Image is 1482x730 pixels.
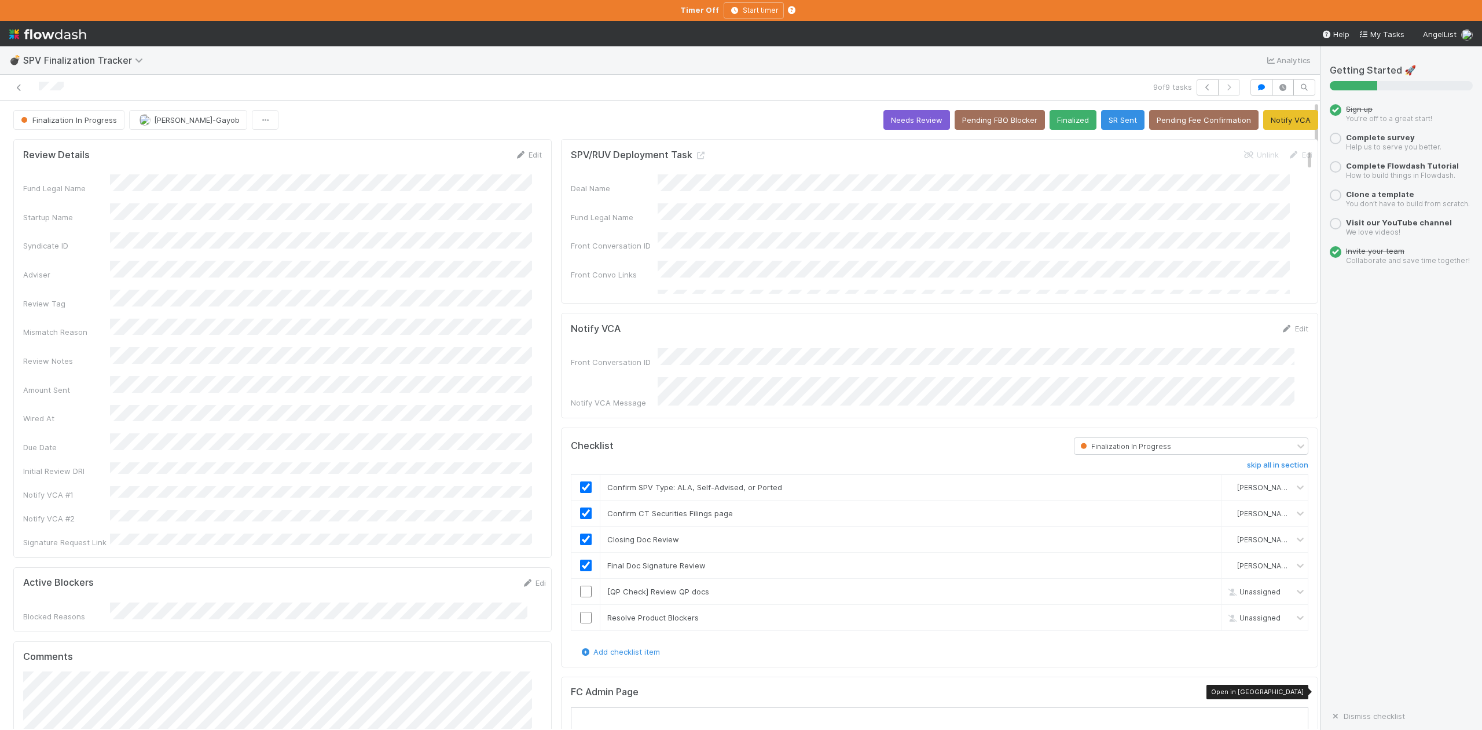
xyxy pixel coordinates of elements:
[1346,104,1373,114] span: Sign up
[1346,161,1459,170] a: Complete Flowdash Tutorial
[1237,561,1320,570] span: [PERSON_NAME]-Gayob
[1346,199,1470,208] small: You don’t have to build from scratch.
[1346,143,1441,151] small: Help us to serve you better.
[23,240,110,251] div: Syndicate ID
[571,269,658,280] div: Front Convo Links
[1237,509,1320,518] span: [PERSON_NAME]-Gayob
[571,149,706,161] h5: SPV/RUV Deployment Task
[23,384,110,396] div: Amount Sent
[129,110,247,130] button: [PERSON_NAME]-Gayob
[1346,218,1452,227] a: Visit our YouTube channel
[607,561,706,570] span: Final Doc Signature Review
[1050,110,1096,130] button: Finalized
[607,509,733,518] span: Confirm CT Securities Filings page
[1346,246,1404,256] a: Invite your team
[23,355,110,367] div: Review Notes
[1247,461,1308,470] h6: skip all in section
[1346,256,1470,265] small: Collaborate and save time together!
[571,293,658,304] div: Assigned To
[579,647,660,656] a: Add checklist item
[1346,189,1414,199] a: Clone a template
[571,440,614,452] h5: Checklist
[1359,30,1404,39] span: My Tasks
[1237,535,1320,544] span: [PERSON_NAME]-Gayob
[23,413,110,424] div: Wired At
[23,298,110,309] div: Review Tag
[23,441,110,453] div: Due Date
[515,150,542,159] a: Edit
[571,687,639,698] h5: FC Admin Page
[154,115,240,125] span: [PERSON_NAME]-Gayob
[955,110,1045,130] button: Pending FBO Blocker
[1359,28,1404,40] a: My Tasks
[1288,150,1315,159] a: Edit
[23,54,149,66] span: SPV Finalization Tracker
[23,465,110,477] div: Initial Review DRI
[1226,614,1281,622] span: Unassigned
[139,114,151,126] img: avatar_45aa71e2-cea6-4b00-9298-a0421aa61a2d.png
[1226,509,1235,518] img: avatar_45aa71e2-cea6-4b00-9298-a0421aa61a2d.png
[23,183,110,194] div: Fund Legal Name
[571,240,658,251] div: Front Conversation ID
[23,489,110,501] div: Notify VCA #1
[1153,81,1192,93] span: 9 of 9 tasks
[1101,110,1144,130] button: SR Sent
[23,513,110,524] div: Notify VCA #2
[23,211,110,223] div: Startup Name
[23,651,542,663] h5: Comments
[522,578,549,587] a: Edit
[1226,561,1235,570] img: avatar_45aa71e2-cea6-4b00-9298-a0421aa61a2d.png
[9,24,86,44] img: logo-inverted-e16ddd16eac7371096b0.svg
[883,110,950,130] button: Needs Review
[13,110,124,130] button: Finalization In Progress
[607,535,679,544] span: Closing Doc Review
[23,326,110,338] div: Mismatch Reason
[23,536,110,548] div: Signature Request Link
[23,269,110,280] div: Adviser
[9,55,21,65] span: 💣
[1322,28,1349,40] div: Help
[571,323,621,335] h5: Notify VCA
[680,5,719,14] strong: Timer Off
[1265,53,1311,67] a: Analytics
[1226,535,1235,544] img: avatar_45aa71e2-cea6-4b00-9298-a0421aa61a2d.png
[571,397,658,408] div: Notify VCA Message
[1346,228,1400,236] small: We love videos!
[23,577,94,589] h5: Active Blockers
[1243,150,1279,159] a: Unlink
[724,2,784,19] button: Start timer
[1330,711,1405,721] a: Dismiss checklist
[1237,483,1320,492] span: [PERSON_NAME]-Gayob
[1330,65,1473,76] h5: Getting Started 🚀
[1461,29,1473,41] img: avatar_45aa71e2-cea6-4b00-9298-a0421aa61a2d.png
[1346,171,1455,180] small: How to build things in Flowdash.
[571,183,658,194] div: Deal Name
[607,483,782,492] span: Confirm SPV Type: ALA, Self-Advised, or Ported
[1226,483,1235,492] img: avatar_45aa71e2-cea6-4b00-9298-a0421aa61a2d.png
[1226,587,1281,596] span: Unassigned
[1078,442,1171,451] span: Finalization In Progress
[1149,110,1259,130] button: Pending Fee Confirmation
[1281,324,1308,333] a: Edit
[1423,30,1457,39] span: AngelList
[23,149,90,161] h5: Review Details
[571,356,658,368] div: Front Conversation ID
[1346,133,1415,142] a: Complete survey
[607,613,699,622] span: Resolve Product Blockers
[19,115,117,125] span: Finalization In Progress
[607,587,709,596] span: [QP Check] Review QP docs
[1247,461,1308,475] a: skip all in section
[571,211,658,223] div: Fund Legal Name
[23,611,110,622] div: Blocked Reasons
[1346,114,1432,123] small: You’re off to a great start!
[1263,110,1318,130] button: Notify VCA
